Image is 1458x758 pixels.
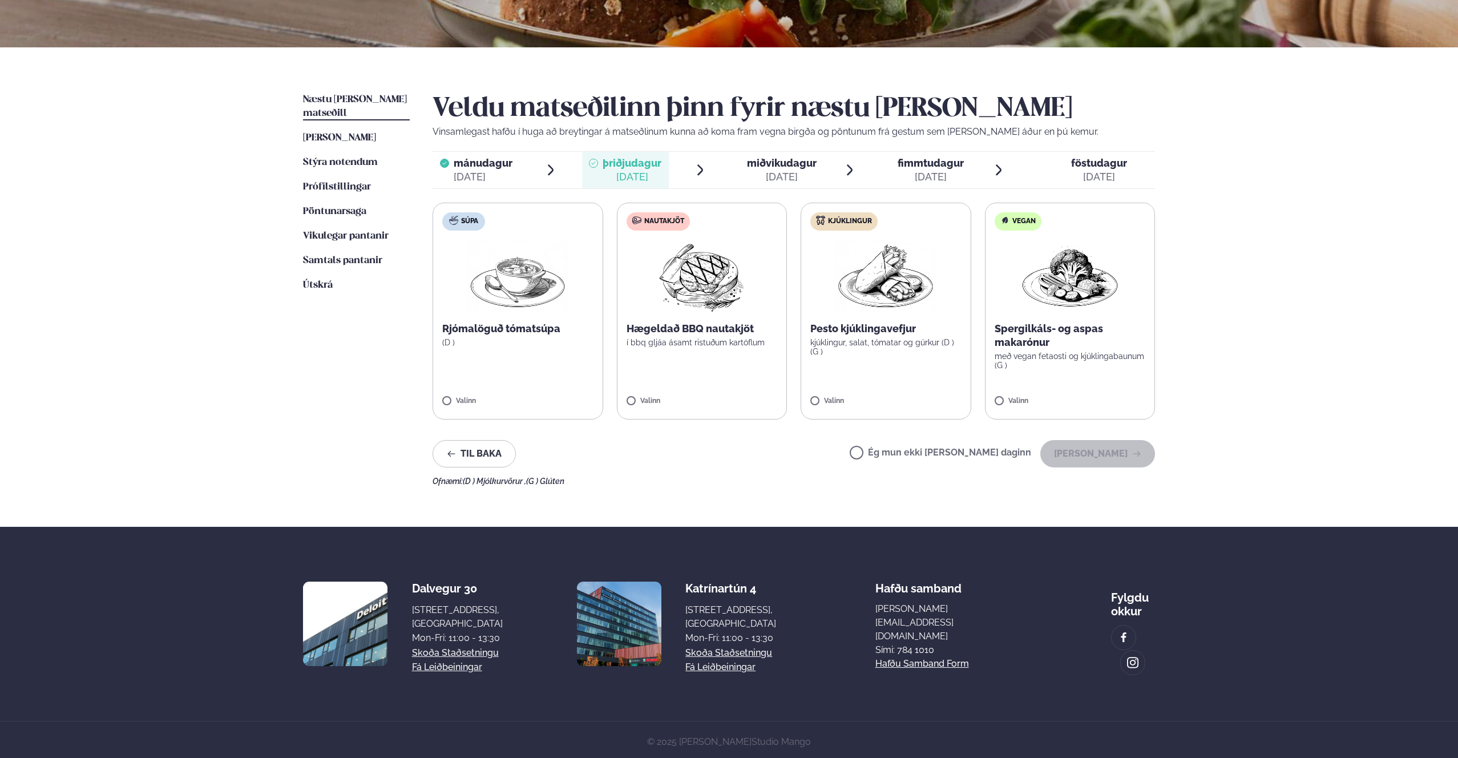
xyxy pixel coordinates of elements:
[603,170,661,184] div: [DATE]
[412,631,503,645] div: Mon-Fri: 11:00 - 13:30
[875,657,969,671] a: Hafðu samband form
[303,256,382,265] span: Samtals pantanir
[685,603,776,631] div: [STREET_ADDRESS], [GEOGRAPHIC_DATA]
[454,157,512,169] span: mánudagur
[303,180,371,194] a: Prófílstillingar
[603,157,661,169] span: þriðjudagur
[412,660,482,674] a: Fá leiðbeiningar
[303,158,378,167] span: Stýra notendum
[303,280,333,290] span: Útskrá
[433,440,516,467] button: Til baka
[412,582,503,595] div: Dalvegur 30
[1071,170,1127,184] div: [DATE]
[810,338,962,356] p: kjúklingur, salat, tómatar og gúrkur (D ) (G )
[463,477,526,486] span: (D ) Mjólkurvörur ,
[685,646,772,660] a: Skoða staðsetningu
[995,352,1146,370] p: með vegan fetaosti og kjúklingabaunum (G )
[433,125,1155,139] p: Vinsamlegast hafðu í huga að breytingar á matseðlinum kunna að koma fram vegna birgða og pöntunum...
[647,736,811,747] span: © 2025 [PERSON_NAME]
[810,322,962,336] p: Pesto kjúklingavefjur
[627,322,778,336] p: Hægeldað BBQ nautakjöt
[685,631,776,645] div: Mon-Fri: 11:00 - 13:30
[412,603,503,631] div: [STREET_ADDRESS], [GEOGRAPHIC_DATA]
[303,231,389,241] span: Vikulegar pantanir
[632,216,641,225] img: beef.svg
[467,240,568,313] img: Soup.png
[303,182,371,192] span: Prófílstillingar
[461,217,478,226] span: Súpa
[449,216,458,225] img: soup.svg
[1012,217,1036,226] span: Vegan
[1020,240,1120,313] img: Vegan.png
[816,216,825,225] img: chicken.svg
[875,643,1012,657] p: Sími: 784 1010
[1126,656,1139,670] img: image alt
[454,170,512,184] div: [DATE]
[828,217,872,226] span: Kjúklingur
[747,170,817,184] div: [DATE]
[412,646,499,660] a: Skoða staðsetningu
[303,156,378,170] a: Stýra notendum
[433,93,1155,125] h2: Veldu matseðilinn þinn fyrir næstu [PERSON_NAME]
[875,602,1012,643] a: [PERSON_NAME][EMAIL_ADDRESS][DOMAIN_NAME]
[752,736,811,747] a: Studio Mango
[627,338,778,347] p: í bbq gljáa ásamt ristuðum kartöflum
[442,322,593,336] p: Rjómalöguð tómatsúpa
[303,131,376,145] a: [PERSON_NAME]
[651,240,752,313] img: Beef-Meat.png
[303,133,376,143] span: [PERSON_NAME]
[303,229,389,243] a: Vikulegar pantanir
[685,582,776,595] div: Katrínartún 4
[1111,582,1155,618] div: Fylgdu okkur
[1112,626,1136,650] a: image alt
[577,582,661,666] img: image alt
[1117,631,1130,644] img: image alt
[1000,216,1009,225] img: Vegan.svg
[303,254,382,268] a: Samtals pantanir
[898,170,964,184] div: [DATE]
[747,157,817,169] span: miðvikudagur
[685,660,756,674] a: Fá leiðbeiningar
[526,477,564,486] span: (G ) Glúten
[995,322,1146,349] p: Spergilkáls- og aspas makarónur
[303,279,333,292] a: Útskrá
[644,217,684,226] span: Nautakjöt
[303,582,387,666] img: image alt
[1071,157,1127,169] span: föstudagur
[303,95,407,118] span: Næstu [PERSON_NAME] matseðill
[303,207,366,216] span: Pöntunarsaga
[875,572,962,595] span: Hafðu samband
[1040,440,1155,467] button: [PERSON_NAME]
[303,205,366,219] a: Pöntunarsaga
[898,157,964,169] span: fimmtudagur
[303,93,410,120] a: Næstu [PERSON_NAME] matseðill
[442,338,593,347] p: (D )
[1121,651,1145,675] a: image alt
[433,477,1155,486] div: Ofnæmi:
[835,240,936,313] img: Wraps.png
